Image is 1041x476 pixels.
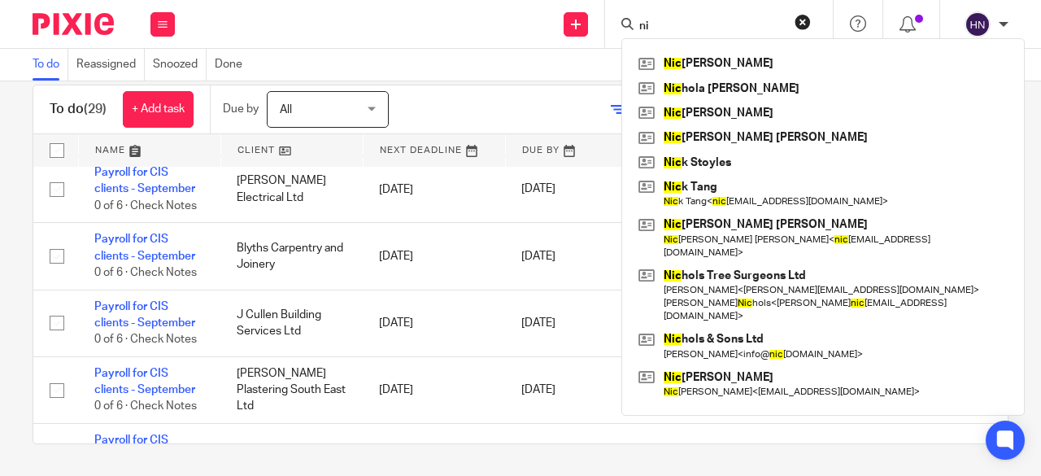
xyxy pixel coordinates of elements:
a: Payroll for CIS clients - September [94,435,195,462]
img: Pixie [33,13,114,35]
span: 0 of 6 · Check Notes [94,267,197,278]
a: Done [215,49,250,81]
td: [PERSON_NAME] Plastering South East Ltd [220,356,363,423]
td: [DATE] [363,156,505,223]
input: Search [638,20,784,34]
span: [DATE] [521,184,555,195]
td: [DATE] [363,356,505,423]
span: (29) [84,103,107,116]
td: [DATE] [363,223,505,290]
td: J Cullen Building Services Ltd [220,290,363,356]
span: [DATE] [521,251,555,262]
td: Blyths Carpentry and Joinery [220,223,363,290]
span: All [280,104,292,116]
a: Payroll for CIS clients - September [94,301,195,329]
span: 0 of 6 · Check Notes [94,401,197,413]
button: Clear [795,14,811,30]
td: [PERSON_NAME] Electrical Ltd [220,156,363,223]
a: Payroll for CIS clients - September [94,167,195,194]
p: Due by [223,101,259,117]
a: Reassigned [76,49,145,81]
span: [DATE] [521,317,555,329]
a: Snoozed [153,49,207,81]
span: [DATE] [521,384,555,395]
img: svg%3E [965,11,991,37]
a: Payroll for CIS clients - September [94,234,195,261]
a: To do [33,49,68,81]
td: [DATE] [363,290,505,356]
span: 0 of 6 · Check Notes [94,334,197,345]
h1: To do [50,101,107,118]
a: Payroll for CIS clients - September [94,368,195,395]
a: + Add task [123,91,194,128]
span: 0 of 6 · Check Notes [94,200,197,212]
